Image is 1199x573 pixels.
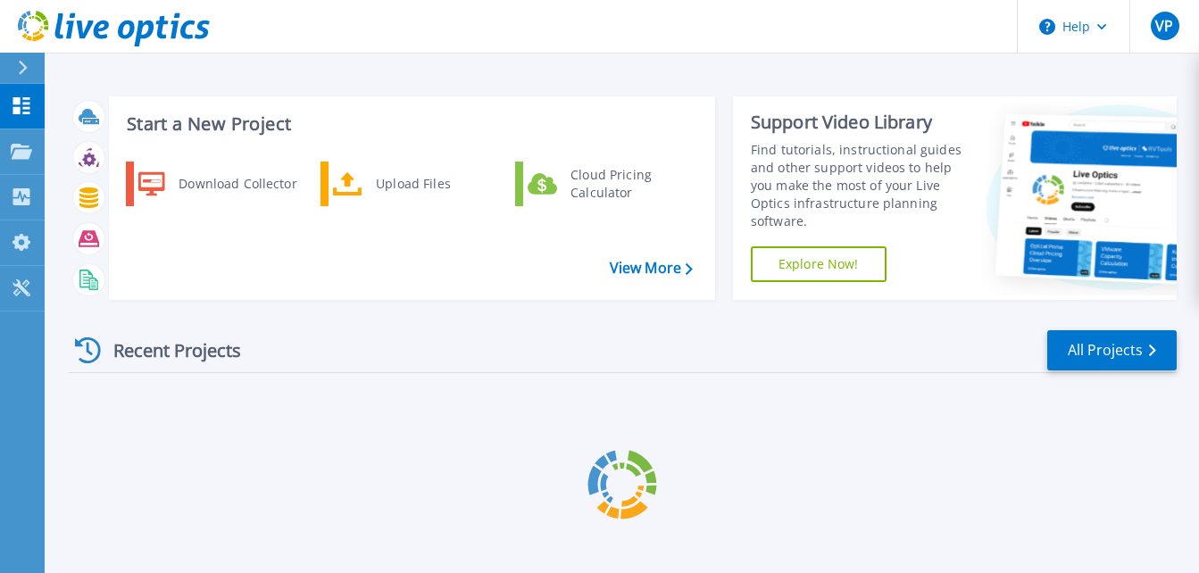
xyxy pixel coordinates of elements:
[126,162,309,206] a: Download Collector
[610,260,693,277] a: View More
[69,328,265,372] div: Recent Projects
[1155,19,1173,33] span: VP
[751,246,887,282] a: Explore Now!
[170,166,304,202] div: Download Collector
[515,162,698,206] a: Cloud Pricing Calculator
[127,114,692,134] h3: Start a New Project
[1047,330,1177,370] a: All Projects
[321,162,504,206] a: Upload Files
[751,111,971,134] div: Support Video Library
[367,166,499,202] div: Upload Files
[562,166,694,202] div: Cloud Pricing Calculator
[751,141,971,230] div: Find tutorials, instructional guides and other support videos to help you make the most of your L...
